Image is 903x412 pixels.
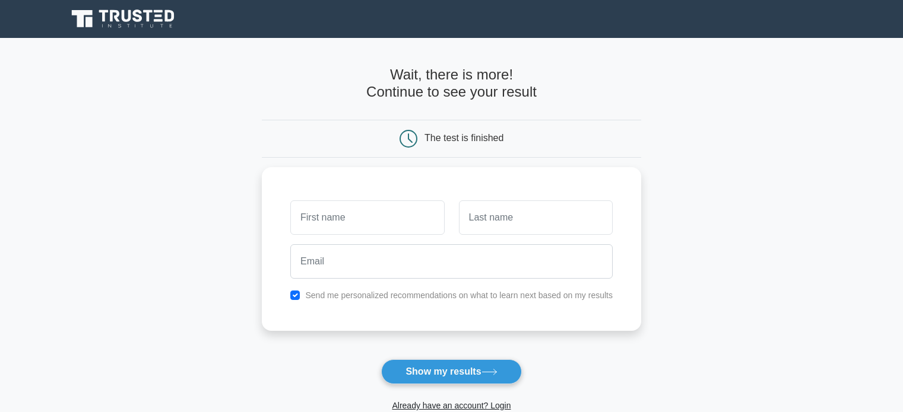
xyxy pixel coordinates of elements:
label: Send me personalized recommendations on what to learn next based on my results [305,290,613,300]
input: Last name [459,200,613,235]
input: Email [290,244,613,279]
div: The test is finished [424,133,503,143]
button: Show my results [381,359,521,384]
h4: Wait, there is more! Continue to see your result [262,66,641,101]
input: First name [290,200,444,235]
a: Already have an account? Login [392,401,511,410]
